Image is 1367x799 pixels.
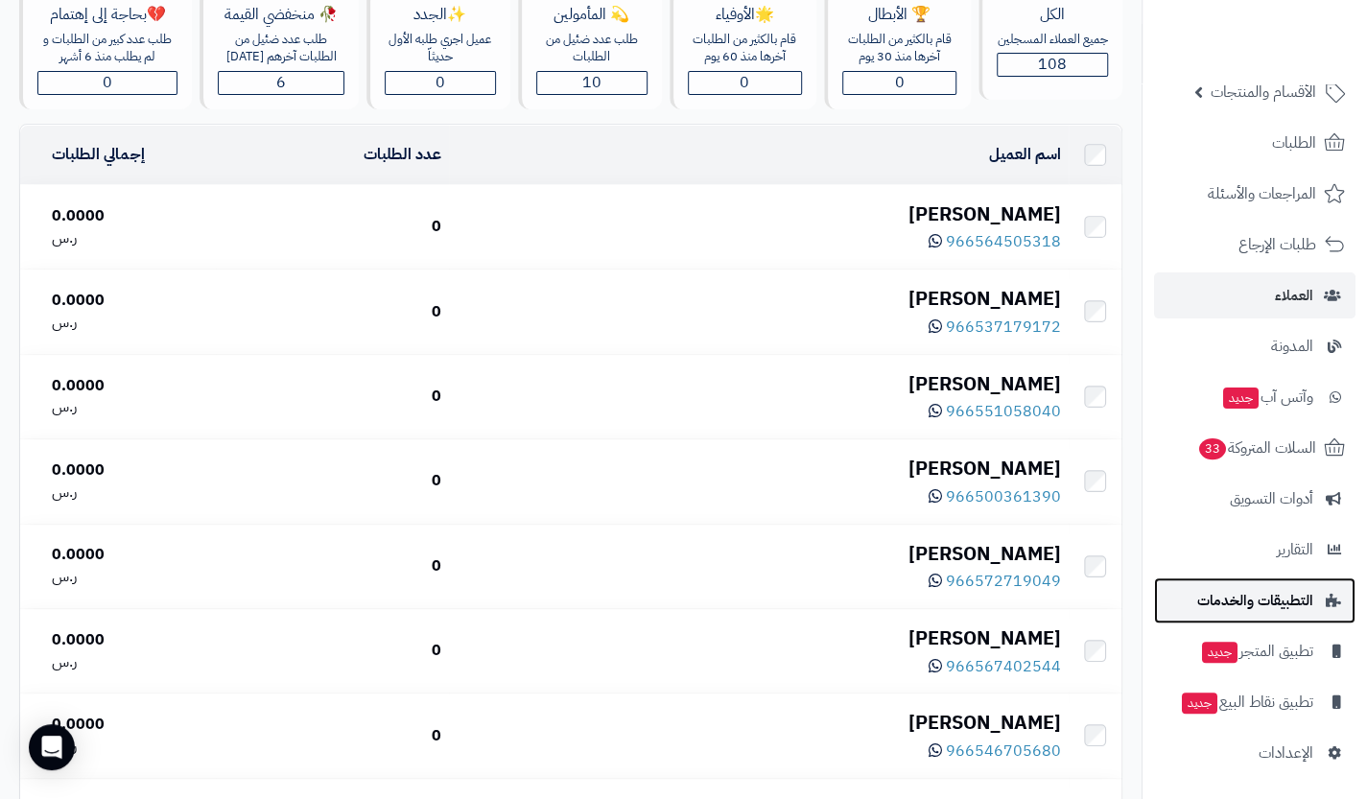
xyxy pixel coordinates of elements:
div: طلب عدد ضئيل من الطلبات آخرهم [DATE] [218,31,343,66]
a: التقارير [1154,527,1355,573]
div: 🏆 الأبطال [842,4,956,26]
div: 0.0000 [52,544,207,566]
span: 108 [1038,53,1067,76]
a: 966564505318 [929,230,1061,253]
div: ✨الجدد [385,4,496,26]
span: جديد [1182,693,1217,714]
a: العملاء [1154,272,1355,318]
span: المراجعات والأسئلة [1208,180,1316,207]
div: [PERSON_NAME] [457,200,1061,228]
span: تطبيق نقاط البيع [1180,689,1313,716]
div: 0 [224,555,441,577]
span: تطبيق المتجر [1200,638,1313,665]
a: طلبات الإرجاع [1154,222,1355,268]
div: ر.س [52,312,207,334]
a: تطبيق نقاط البيعجديد [1154,679,1355,725]
div: 💔بحاجة إلى إهتمام [37,4,177,26]
div: قام بالكثير من الطلبات آخرها منذ 60 يوم [688,31,802,66]
img: logo-2.png [1237,54,1349,94]
span: جديد [1202,642,1237,663]
div: Open Intercom Messenger [29,724,75,770]
div: [PERSON_NAME] [457,285,1061,313]
span: 33 [1199,438,1226,459]
div: جميع العملاء المسجلين [997,31,1108,49]
a: 966537179172 [929,316,1061,339]
div: 🌟الأوفياء [688,4,802,26]
div: 0 [224,386,441,408]
div: 0 [224,640,441,662]
span: السلات المتروكة [1197,435,1316,461]
span: 0 [740,71,749,94]
a: إجمالي الطلبات [52,143,144,166]
span: المدونة [1271,333,1313,360]
div: 0 [224,216,441,238]
span: وآتس آب [1221,384,1313,411]
div: [PERSON_NAME] [457,455,1061,482]
div: طلب عدد ضئيل من الطلبات [536,31,648,66]
a: التطبيقات والخدمات [1154,577,1355,623]
span: التطبيقات والخدمات [1197,587,1313,614]
a: 966572719049 [929,570,1061,593]
span: أدوات التسويق [1230,485,1313,512]
span: جديد [1223,388,1259,409]
span: 966564505318 [946,230,1061,253]
div: [PERSON_NAME] [457,540,1061,568]
span: 6 [276,71,286,94]
a: 966500361390 [929,485,1061,508]
span: 10 [582,71,601,94]
div: 0 [224,470,441,492]
a: السلات المتروكة33 [1154,425,1355,471]
div: [PERSON_NAME] [457,624,1061,652]
div: ر.س [52,482,207,504]
span: طلبات الإرجاع [1238,231,1316,258]
div: [PERSON_NAME] [457,370,1061,398]
a: المراجعات والأسئلة [1154,171,1355,217]
a: الإعدادات [1154,730,1355,776]
a: المدونة [1154,323,1355,369]
div: ر.س [52,736,207,758]
div: [PERSON_NAME] [457,709,1061,737]
div: 0 [224,725,441,747]
div: 💫 المأمولين [536,4,648,26]
div: 0.0000 [52,290,207,312]
a: وآتس آبجديد [1154,374,1355,420]
div: طلب عدد كبير من الطلبات و لم يطلب منذ 6 أشهر [37,31,177,66]
span: 966537179172 [946,316,1061,339]
div: عميل اجري طلبه الأول حديثاّ [385,31,496,66]
div: 0 [224,301,441,323]
span: العملاء [1275,282,1313,309]
span: 966551058040 [946,400,1061,423]
span: 966572719049 [946,570,1061,593]
a: عدد الطلبات [364,143,441,166]
a: اسم العميل [989,143,1061,166]
span: 966567402544 [946,655,1061,678]
div: ر.س [52,651,207,673]
span: 0 [436,71,445,94]
a: 966546705680 [929,740,1061,763]
a: الطلبات [1154,120,1355,166]
a: أدوات التسويق [1154,476,1355,522]
div: ر.س [52,396,207,418]
div: ر.س [52,227,207,249]
span: 0 [894,71,904,94]
div: 0.0000 [52,714,207,736]
a: 966567402544 [929,655,1061,678]
span: الطلبات [1272,129,1316,156]
span: الإعدادات [1259,740,1313,766]
a: 966551058040 [929,400,1061,423]
span: الأقسام والمنتجات [1211,79,1316,106]
span: 966500361390 [946,485,1061,508]
div: 0.0000 [52,459,207,482]
div: 0.0000 [52,205,207,227]
div: 🥀 منخفضي القيمة [218,4,343,26]
div: 0.0000 [52,629,207,651]
div: 0.0000 [52,375,207,397]
div: ر.س [52,566,207,588]
span: 966546705680 [946,740,1061,763]
div: قام بالكثير من الطلبات آخرها منذ 30 يوم [842,31,956,66]
span: 0 [103,71,112,94]
div: الكل [997,4,1108,26]
a: تطبيق المتجرجديد [1154,628,1355,674]
span: التقارير [1277,536,1313,563]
